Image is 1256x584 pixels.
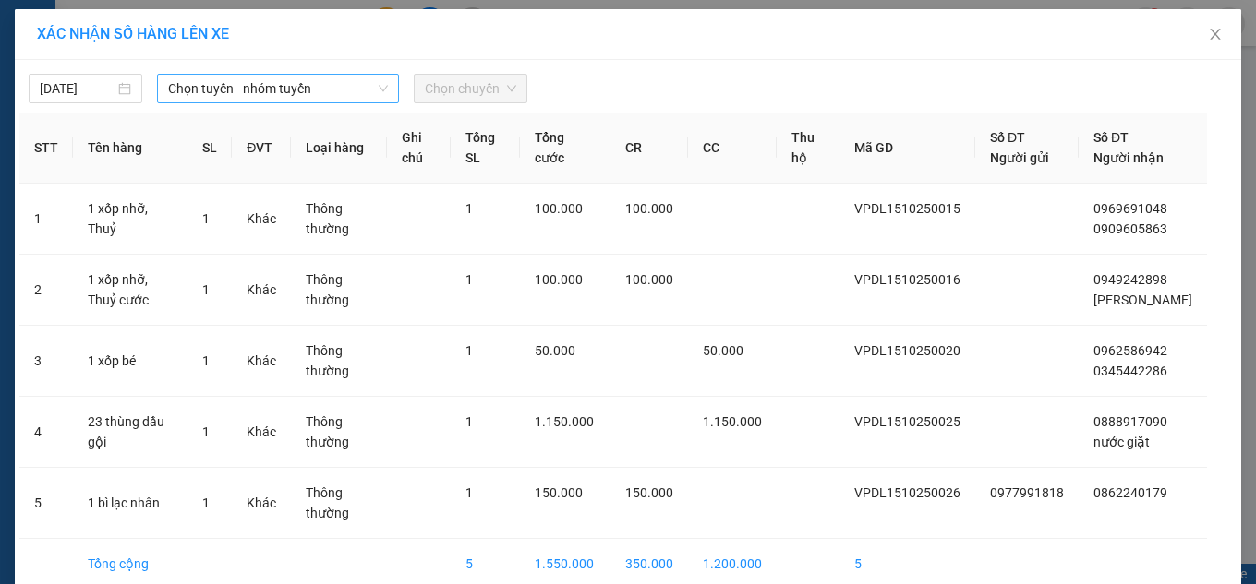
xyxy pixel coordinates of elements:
span: Số ĐT [1093,130,1129,145]
span: VPDL1510250015 [854,201,960,216]
span: 1 [202,424,210,439]
td: 4 [19,397,73,468]
td: Thông thường [291,184,387,255]
span: 0888917090 [1093,414,1167,429]
span: 1 [202,211,210,226]
span: Người gửi [990,150,1049,165]
span: 1.150.000 [703,414,762,429]
input: 15/10/2025 [40,78,115,99]
td: 1 xốp bé [73,326,187,397]
td: 1 bì lạc nhân [73,468,187,539]
td: Khác [232,468,291,539]
span: 100.000 [625,272,673,287]
td: 2 [19,255,73,326]
span: 0345442286 [1093,364,1167,378]
th: Mã GD [839,113,975,184]
span: VPDL1510250020 [854,343,960,358]
span: 50.000 [535,343,575,358]
th: Tên hàng [73,113,187,184]
td: Thông thường [291,397,387,468]
td: 3 [19,326,73,397]
span: Chọn tuyến - nhóm tuyến [168,75,388,102]
td: 5 [19,468,73,539]
span: 150.000 [625,485,673,500]
span: 1 [465,272,473,287]
span: 0949242898 [1093,272,1167,287]
span: Chọn chuyến [425,75,516,102]
th: Tổng cước [520,113,610,184]
span: 1 [465,343,473,358]
th: Thu hộ [777,113,839,184]
span: 0862240179 [1093,485,1167,500]
th: Loại hàng [291,113,387,184]
span: 0977991818 [990,485,1064,500]
td: 1 [19,184,73,255]
th: STT [19,113,73,184]
span: 100.000 [625,201,673,216]
span: 100.000 [535,272,583,287]
span: 1 [465,414,473,429]
td: Thông thường [291,468,387,539]
th: CR [610,113,688,184]
th: SL [187,113,232,184]
span: down [378,83,389,94]
span: 0969691048 [1093,201,1167,216]
th: CC [688,113,777,184]
td: 1 xốp nhỡ, Thuỷ cước [73,255,187,326]
span: 150.000 [535,485,583,500]
td: Khác [232,184,291,255]
td: 23 thùng dầu gội [73,397,187,468]
span: XÁC NHẬN SỐ HÀNG LÊN XE [37,25,229,42]
span: 0962586942 [1093,343,1167,358]
th: Tổng SL [451,113,520,184]
span: 0909605863 [1093,221,1167,236]
span: Người nhận [1093,150,1164,165]
th: Ghi chú [387,113,451,184]
span: 1 [202,282,210,297]
span: VPDL1510250026 [854,485,960,500]
span: 1 [465,201,473,216]
span: nước giặt [1093,435,1150,449]
span: 1 [465,485,473,500]
span: 1 [202,495,210,510]
td: Thông thường [291,255,387,326]
button: Close [1190,9,1241,61]
td: Khác [232,397,291,468]
span: close [1208,27,1223,42]
span: VPDL1510250016 [854,272,960,287]
span: 50.000 [703,343,743,358]
span: [PERSON_NAME] [1093,292,1192,307]
td: Khác [232,255,291,326]
td: 1 xốp nhỡ, Thuỷ [73,184,187,255]
span: 100.000 [535,201,583,216]
td: Khác [232,326,291,397]
td: Thông thường [291,326,387,397]
span: 1.150.000 [535,414,594,429]
span: 1 [202,353,210,368]
th: ĐVT [232,113,291,184]
span: VPDL1510250025 [854,414,960,429]
span: Số ĐT [990,130,1025,145]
